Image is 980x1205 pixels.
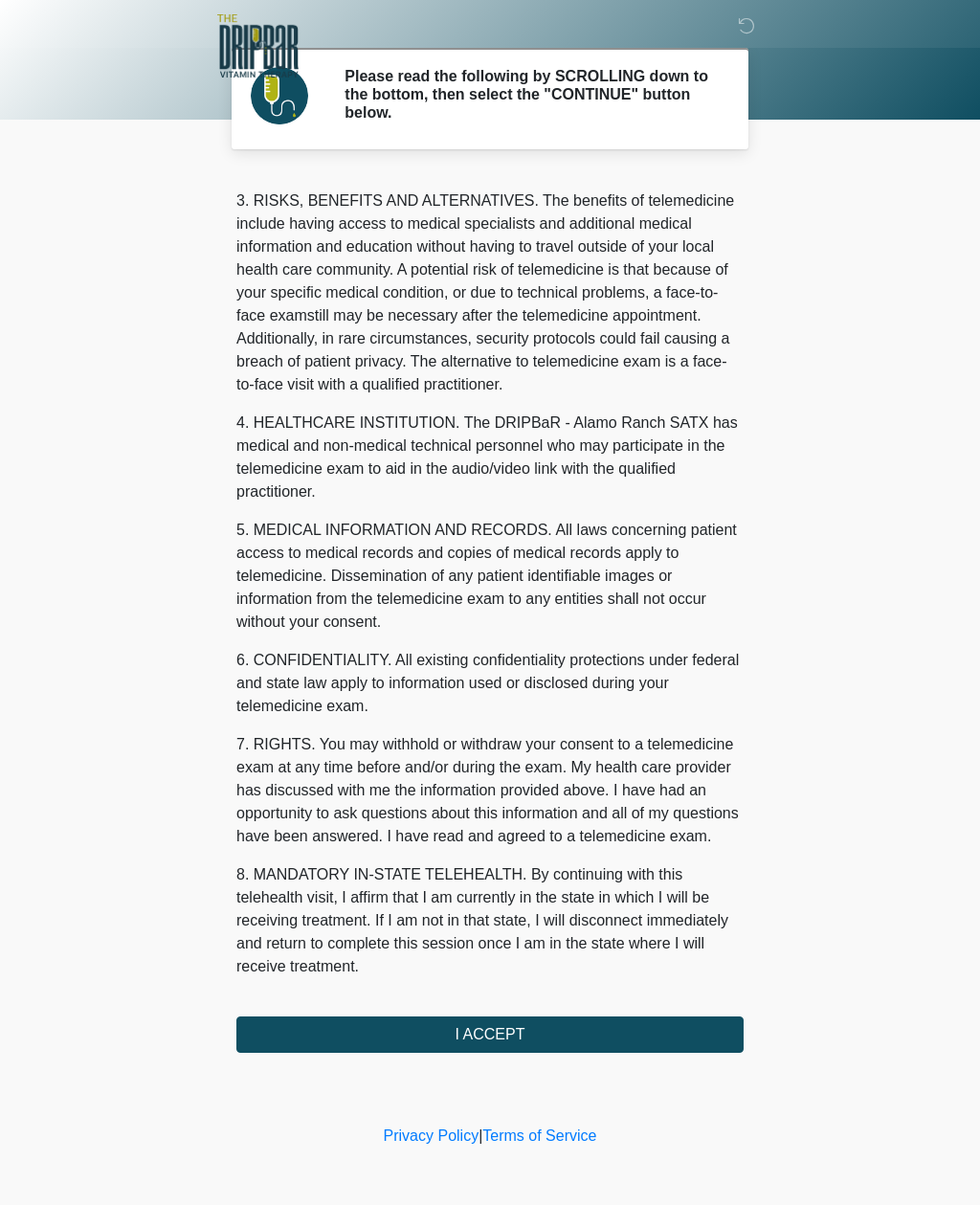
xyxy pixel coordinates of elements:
[384,1127,479,1144] a: Privacy Policy
[236,519,744,634] p: 5. MEDICAL INFORMATION AND RECORDS. All laws concerning patient access to medical records and cop...
[482,1127,596,1144] a: Terms of Service
[345,67,715,123] h2: Please read the following by SCROLLING down to the bottom, then select the "CONTINUE" button below.
[251,67,308,124] img: Agent Avatar
[236,649,744,718] p: 6. CONFIDENTIALITY. All existing confidentiality protections under federal and state law apply to...
[236,863,744,978] p: 8. MANDATORY IN-STATE TELEHEALTH. By continuing with this telehealth visit, I affirm that I am cu...
[236,412,744,503] p: 4. HEALTHCARE INSTITUTION. The DRIPBaR - Alamo Ranch SATX has medical and non-medical technical p...
[479,1127,482,1144] a: |
[236,190,744,396] p: 3. RISKS, BENEFITS AND ALTERNATIVES. The benefits of telemedicine include having access to medica...
[236,733,744,848] p: 7. RIGHTS. You may withhold or withdraw your consent to a telemedicine exam at any time before an...
[236,1016,744,1053] button: I ACCEPT
[217,14,299,78] img: The DRIPBaR - Alamo Ranch SATX Logo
